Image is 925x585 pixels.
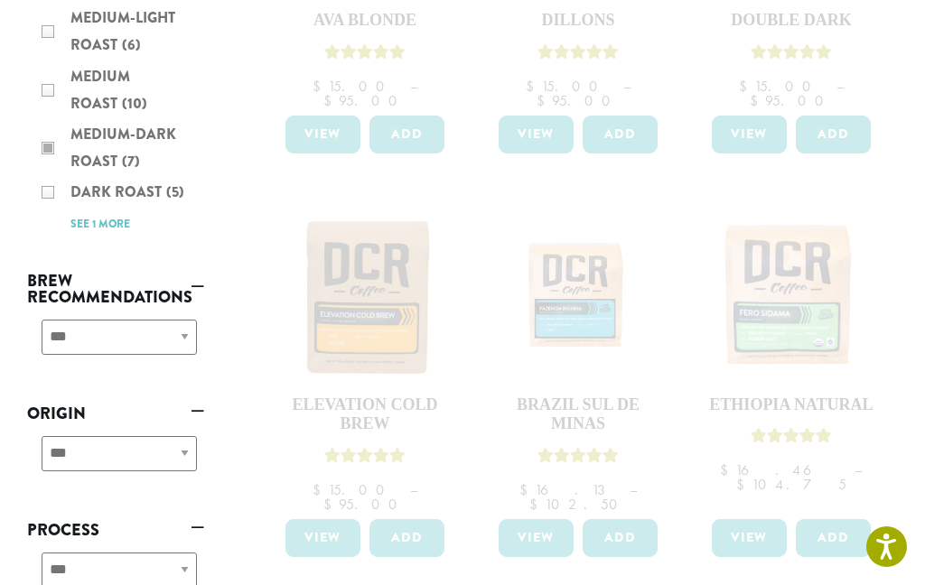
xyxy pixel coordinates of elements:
div: Origin [27,429,204,493]
a: Origin [27,398,204,429]
a: Process [27,515,204,545]
a: Brew Recommendations [27,265,204,312]
div: Brew Recommendations [27,312,204,376]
